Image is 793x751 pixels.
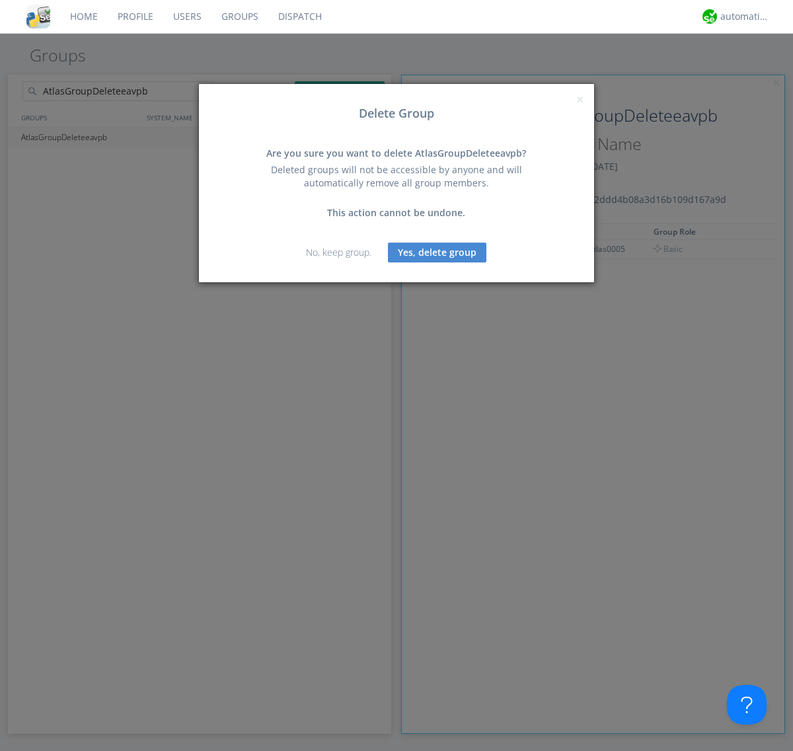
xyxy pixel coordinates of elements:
[209,107,584,120] h3: Delete Group
[26,5,50,28] img: cddb5a64eb264b2086981ab96f4c1ba7
[576,90,584,108] span: ×
[720,10,770,23] div: automation+atlas
[254,163,539,190] div: Deleted groups will not be accessible by anyone and will automatically remove all group members.
[702,9,717,24] img: d2d01cd9b4174d08988066c6d424eccd
[388,243,486,262] button: Yes, delete group
[306,246,371,258] a: No, keep group.
[254,206,539,219] div: This action cannot be undone.
[254,147,539,160] div: Are you sure you want to delete AtlasGroupDeleteeavpb?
